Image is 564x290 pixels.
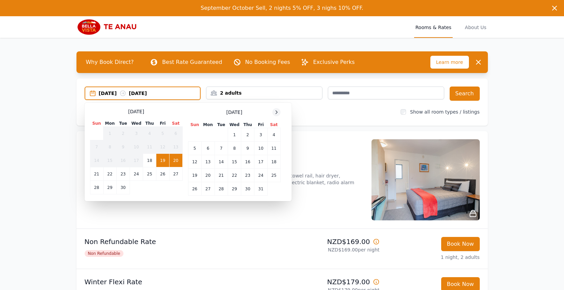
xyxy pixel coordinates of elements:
[201,169,215,182] td: 20
[116,181,130,194] td: 30
[85,250,124,257] span: Non Refundable
[143,120,156,127] th: Thu
[410,109,479,115] label: Show all room types / listings
[245,58,290,66] p: No Booking Fees
[285,237,380,246] p: NZD$169.00
[116,120,130,127] th: Tue
[241,155,254,169] td: 16
[201,155,215,169] td: 13
[90,181,103,194] td: 28
[215,155,228,169] td: 14
[130,154,143,167] td: 17
[430,56,469,69] span: Learn more
[228,142,241,155] td: 8
[201,142,215,155] td: 6
[143,140,156,154] td: 11
[201,122,215,128] th: Mon
[215,142,228,155] td: 7
[215,169,228,182] td: 21
[464,16,488,38] a: About Us
[130,127,143,140] td: 3
[254,169,267,182] td: 24
[103,127,116,140] td: 1
[90,120,103,127] th: Sun
[285,246,380,253] p: NZD$169.00 per night
[103,140,116,154] td: 8
[169,120,182,127] th: Sat
[85,237,279,246] p: Non Refundable Rate
[81,55,139,69] span: Why Book Direct?
[215,122,228,128] th: Tue
[414,16,453,38] a: Rooms & Rates
[116,127,130,140] td: 2
[241,128,254,142] td: 2
[76,19,141,35] img: Bella Vista Te Anau
[313,58,355,66] p: Exclusive Perks
[169,140,182,154] td: 13
[99,90,200,97] div: [DATE] [DATE]
[254,122,267,128] th: Fri
[201,5,363,11] span: September October Sell, 2 nights 5% OFF, 3 nighs 10% OFF.
[228,155,241,169] td: 15
[85,277,279,287] p: Winter Flexi Rate
[188,122,201,128] th: Sun
[241,182,254,196] td: 30
[441,237,480,251] button: Book Now
[241,169,254,182] td: 23
[90,140,103,154] td: 7
[228,182,241,196] td: 29
[228,128,241,142] td: 1
[116,140,130,154] td: 9
[156,154,169,167] td: 19
[241,142,254,155] td: 9
[116,167,130,181] td: 23
[130,167,143,181] td: 24
[226,109,242,116] span: [DATE]
[188,142,201,155] td: 5
[267,128,280,142] td: 4
[188,155,201,169] td: 12
[103,181,116,194] td: 29
[130,140,143,154] td: 10
[90,154,103,167] td: 14
[228,169,241,182] td: 22
[156,140,169,154] td: 12
[103,167,116,181] td: 22
[228,122,241,128] th: Wed
[143,167,156,181] td: 25
[116,154,130,167] td: 16
[241,122,254,128] th: Thu
[254,128,267,142] td: 3
[450,87,480,101] button: Search
[215,182,228,196] td: 28
[156,127,169,140] td: 5
[206,90,322,96] div: 2 adults
[267,142,280,155] td: 11
[130,120,143,127] th: Wed
[156,167,169,181] td: 26
[254,142,267,155] td: 10
[188,182,201,196] td: 26
[254,155,267,169] td: 17
[188,169,201,182] td: 19
[169,127,182,140] td: 6
[156,120,169,127] th: Fri
[162,58,222,66] p: Best Rate Guaranteed
[103,120,116,127] th: Mon
[128,108,144,115] span: [DATE]
[285,277,380,287] p: NZD$179.00
[103,154,116,167] td: 15
[267,155,280,169] td: 18
[267,122,280,128] th: Sat
[254,182,267,196] td: 31
[385,254,480,261] p: 1 night, 2 adults
[169,167,182,181] td: 27
[201,182,215,196] td: 27
[90,167,103,181] td: 21
[143,127,156,140] td: 4
[267,169,280,182] td: 25
[169,154,182,167] td: 20
[143,154,156,167] td: 18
